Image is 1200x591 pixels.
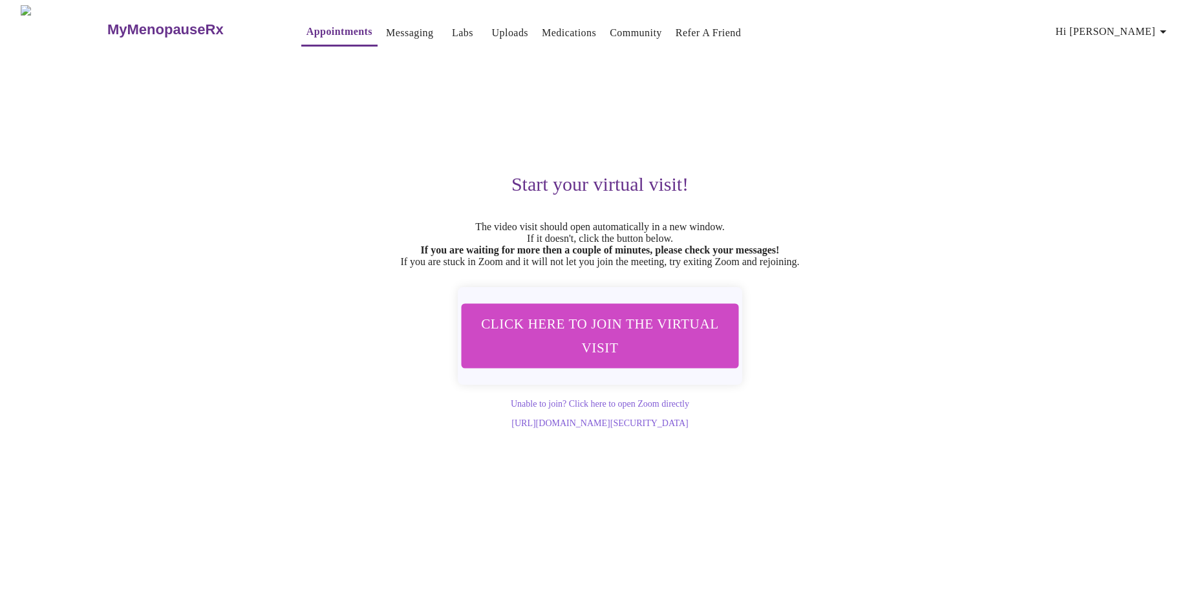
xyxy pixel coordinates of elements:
[511,399,689,409] a: Unable to join? Click here to open Zoom directly
[676,24,742,42] a: Refer a Friend
[462,303,739,368] button: Click here to join the virtual visit
[386,24,433,42] a: Messaging
[670,20,747,46] button: Refer a Friend
[542,24,596,42] a: Medications
[421,244,780,255] strong: If you are waiting for more then a couple of minutes, please check your messages!
[537,20,601,46] button: Medications
[478,312,722,360] span: Click here to join the virtual visit
[381,20,438,46] button: Messaging
[511,418,688,428] a: [URL][DOMAIN_NAME][SECURITY_DATA]
[610,24,662,42] a: Community
[492,24,529,42] a: Uploads
[107,21,224,38] h3: MyMenopauseRx
[301,19,378,47] button: Appointments
[487,20,534,46] button: Uploads
[21,5,105,54] img: MyMenopauseRx Logo
[105,7,275,52] a: MyMenopauseRx
[202,221,998,268] p: The video visit should open automatically in a new window. If it doesn't, click the button below....
[1051,19,1176,45] button: Hi [PERSON_NAME]
[1056,23,1171,41] span: Hi [PERSON_NAME]
[306,23,372,41] a: Appointments
[452,24,473,42] a: Labs
[202,173,998,195] h3: Start your virtual visit!
[605,20,667,46] button: Community
[442,20,484,46] button: Labs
